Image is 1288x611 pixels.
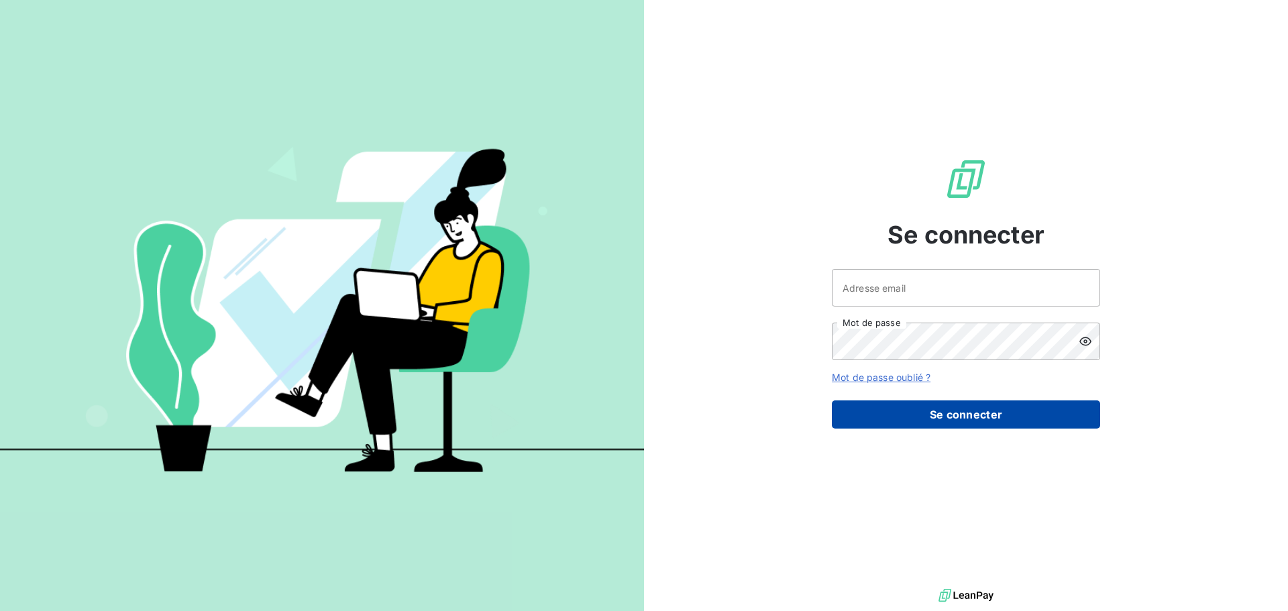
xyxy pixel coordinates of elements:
[945,158,987,201] img: Logo LeanPay
[832,372,930,383] a: Mot de passe oublié ?
[938,586,994,606] img: logo
[832,400,1100,429] button: Se connecter
[888,217,1044,253] span: Se connecter
[832,269,1100,307] input: placeholder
